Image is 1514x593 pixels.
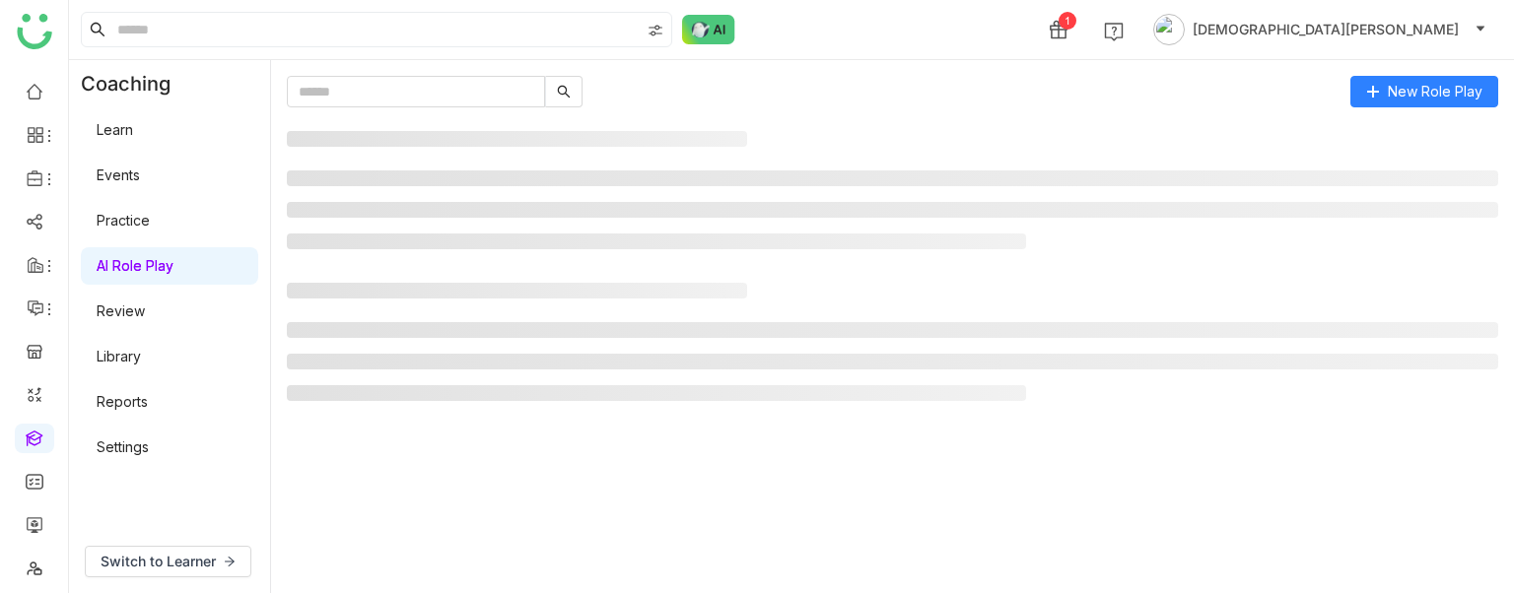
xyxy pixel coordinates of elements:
[69,60,200,107] div: Coaching
[1153,14,1185,45] img: avatar
[97,166,140,183] a: Events
[682,15,735,44] img: ask-buddy-normal.svg
[101,551,216,572] span: Switch to Learner
[1149,14,1490,45] button: [DEMOGRAPHIC_DATA][PERSON_NAME]
[648,23,663,38] img: search-type.svg
[97,257,173,274] a: AI Role Play
[97,212,150,229] a: Practice
[1104,22,1124,41] img: help.svg
[1193,19,1459,40] span: [DEMOGRAPHIC_DATA][PERSON_NAME]
[1388,81,1482,102] span: New Role Play
[85,546,251,577] button: Switch to Learner
[97,121,133,138] a: Learn
[1350,76,1498,107] button: New Role Play
[97,302,145,319] a: Review
[17,14,52,49] img: logo
[97,348,141,364] a: Library
[97,393,148,410] a: Reports
[97,438,149,455] a: Settings
[1059,12,1076,30] div: 1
